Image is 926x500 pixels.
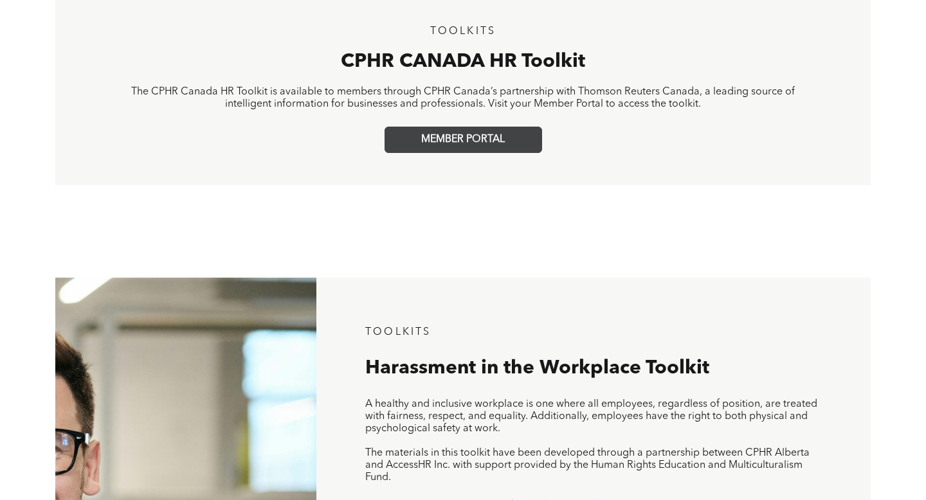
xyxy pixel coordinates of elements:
span: TOOLKITS [430,26,496,37]
span: The materials in this toolkit have been developed through a partnership between CPHR Alberta and ... [365,448,810,483]
span: The CPHR Canada HR Toolkit is available to members through CPHR Canada’s partnership with Thomson... [131,87,795,109]
span: Harassment in the Workplace Toolkit [365,359,709,378]
span: A healthy and inclusive workplace is one where all employees, regardless of position, are treated... [365,399,817,434]
span: TOOLKITS [365,327,431,337]
span: MEMBER PORTAL [421,134,505,146]
a: MEMBER PORTAL [385,127,542,153]
span: CPHR CANADA HR Toolkit [341,52,585,71]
